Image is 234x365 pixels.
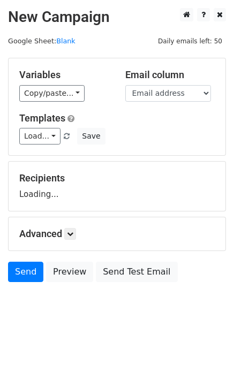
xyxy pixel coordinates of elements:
[46,262,93,282] a: Preview
[19,172,215,184] h5: Recipients
[19,69,109,81] h5: Variables
[8,37,76,45] small: Google Sheet:
[96,262,177,282] a: Send Test Email
[8,8,226,26] h2: New Campaign
[19,112,65,124] a: Templates
[19,85,85,102] a: Copy/paste...
[8,262,43,282] a: Send
[77,128,105,145] button: Save
[19,228,215,240] h5: Advanced
[56,37,76,45] a: Blank
[19,172,215,200] div: Loading...
[19,128,61,145] a: Load...
[154,35,226,47] span: Daily emails left: 50
[154,37,226,45] a: Daily emails left: 50
[125,69,215,81] h5: Email column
